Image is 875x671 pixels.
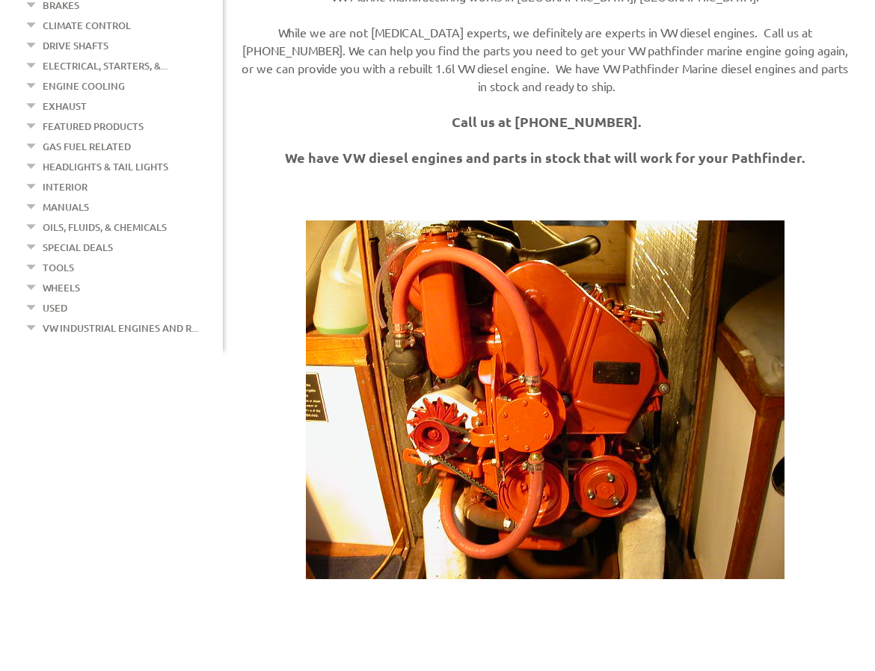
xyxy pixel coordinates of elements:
a: Oils, Fluids, & Chemicals [43,217,167,237]
strong: Call us at [PHONE_NUMBER]. [452,113,641,130]
a: Interior [43,177,87,197]
a: Manuals [43,197,89,217]
a: Used [43,298,67,318]
a: Climate Control [43,16,131,35]
a: Exhaust [43,96,87,116]
a: Headlights & Tail Lights [43,157,168,176]
a: Special Deals [43,238,113,257]
span: While we are not [MEDICAL_DATA] experts, we definitely are experts in VW diesel engines. Call us ... [242,25,848,93]
a: Gas Fuel Related [43,137,131,156]
a: Featured Products [43,117,144,136]
strong: We have VW diesel engines and parts in stock that will work for your Pathfinder. [285,149,805,166]
img: Volkswagen Marine Pathfinder Engine [306,220,785,579]
a: Engine Cooling [43,76,125,96]
a: Drive Shafts [43,36,108,55]
a: Tools [43,258,74,277]
a: VW Industrial Engines and R... [43,318,198,338]
a: Wheels [43,278,80,297]
a: Electrical, Starters, &... [43,56,168,75]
